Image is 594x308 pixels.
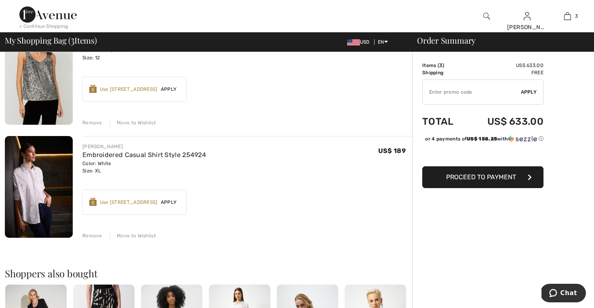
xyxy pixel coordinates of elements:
img: My Info [524,11,531,21]
span: USD [347,39,373,45]
div: Move to Wishlist [110,119,156,126]
iframe: PayPal-paypal [422,145,543,163]
div: or 4 payments of with [425,135,543,142]
div: [PERSON_NAME] [507,23,547,31]
a: Sign In [524,12,531,20]
span: US$ 158.25 [467,136,497,142]
td: Total [422,108,466,135]
span: Apply [158,86,180,93]
span: 3 [439,63,442,68]
img: US Dollar [347,39,360,46]
a: 3 [548,11,587,21]
td: US$ 633.00 [466,108,543,135]
button: Proceed to Payment [422,166,543,188]
div: Color: White Size: XL [82,160,206,174]
img: 1ère Avenue [19,6,77,23]
td: Shipping [422,69,466,76]
div: [PERSON_NAME] [82,143,206,150]
img: Sequined V-Neck Pullover Style 254023 [5,23,73,125]
span: Apply [521,88,537,96]
div: Use [STREET_ADDRESS] [100,199,158,206]
td: Items ( ) [422,62,466,69]
span: My Shopping Bag ( Items) [5,36,97,44]
div: Remove [82,119,102,126]
div: Move to Wishlist [110,232,156,239]
img: Reward-Logo.svg [89,198,97,206]
img: My Bag [564,11,571,21]
img: Sezzle [508,135,537,142]
span: 3 [575,13,578,20]
div: or 4 payments ofUS$ 158.25withSezzle Click to learn more about Sezzle [422,135,543,145]
span: Proceed to Payment [446,173,516,181]
img: search the website [483,11,490,21]
span: US$ 189 [378,147,406,155]
div: < Continue Shopping [19,23,68,30]
td: Free [466,69,543,76]
h2: Shoppers also bought [5,268,412,278]
a: Embroidered Casual Shirt Style 254924 [82,151,206,159]
span: EN [378,39,388,45]
input: Promo code [423,80,521,104]
iframe: Opens a widget where you can chat to one of our agents [541,284,586,304]
img: Embroidered Casual Shirt Style 254924 [5,136,73,238]
span: Apply [158,199,180,206]
div: Remove [82,232,102,239]
td: US$ 633.00 [466,62,543,69]
div: Color: Black/Silver Size: 12 [82,47,208,61]
div: Order Summary [407,36,589,44]
img: Reward-Logo.svg [89,85,97,93]
span: 3 [71,34,74,45]
div: Use [STREET_ADDRESS] [100,86,158,93]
